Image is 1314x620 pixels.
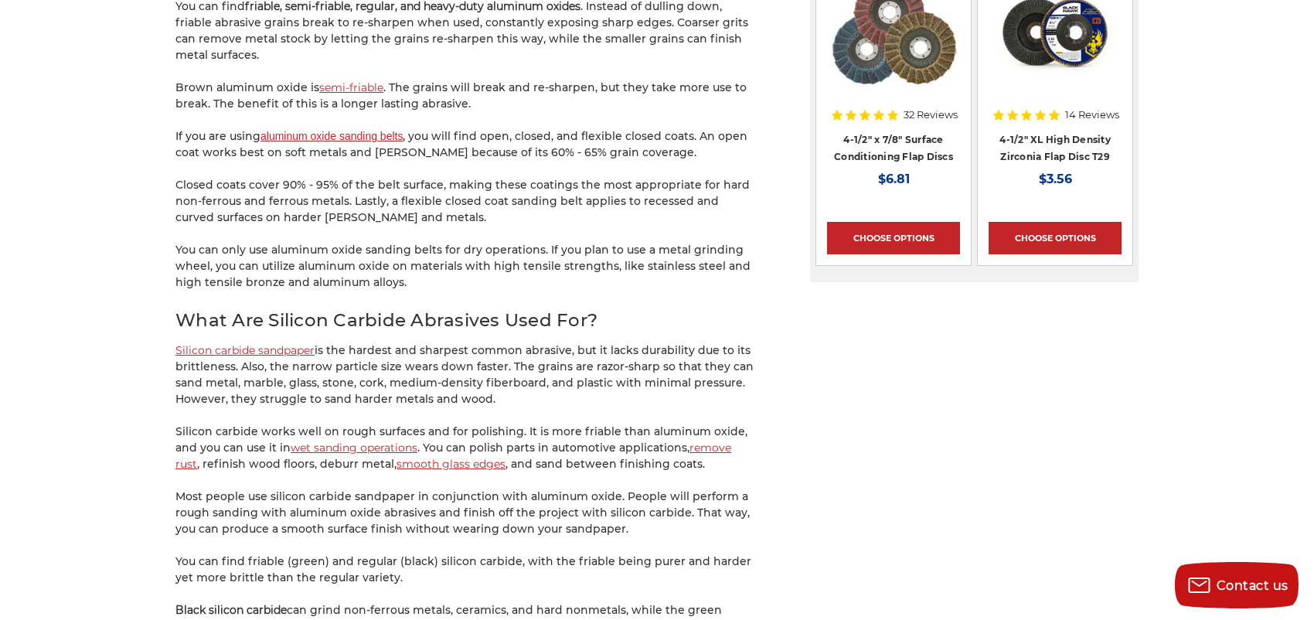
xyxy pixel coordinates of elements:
a: Choose Options [989,222,1122,254]
a: smooth glass edges [397,457,506,471]
a: aluminum oxide sanding belts [260,130,403,142]
button: Contact us [1175,562,1299,608]
p: Most people use silicon carbide sandpaper in conjunction with aluminum oxide. People will perform... [175,489,755,537]
h2: What Are Silicon Carbide Abrasives Used For? [175,307,755,334]
span: 14 Reviews [1065,110,1119,120]
a: remove rust [175,441,731,471]
span: $3.56 [1039,172,1072,186]
p: Silicon carbide works well on rough surfaces and for polishing. It is more friable than aluminum ... [175,424,755,472]
a: 4-1/2" x 7/8" Surface Conditioning Flap Discs [834,134,953,163]
p: Brown aluminum oxide is . The grains will break and re-sharpen, but they take more use to break. ... [175,80,755,112]
span: Contact us [1217,578,1288,593]
p: If you are using , you will find open, closed, and flexible closed coats. An open coat works best... [175,128,755,161]
span: $6.81 [878,172,910,186]
a: 4-1/2" XL High Density Zirconia Flap Disc T29 [999,134,1111,163]
p: You can only use aluminum oxide sanding belts for dry operations. If you plan to use a metal grin... [175,242,755,291]
strong: Black silicon carbide [175,603,287,617]
a: wet sanding operations [291,441,417,455]
a: Choose Options [827,222,960,254]
span: 32 Reviews [904,110,958,120]
p: is the hardest and sharpest common abrasive, but it lacks durability due to its brittleness. Also... [175,342,755,407]
a: semi-friable [319,80,383,94]
a: Silicon carbide sandpaper [175,343,315,357]
p: Closed coats cover 90% - 95% of the belt surface, making these coatings the most appropriate for ... [175,177,755,226]
p: You can find friable (green) and regular (black) silicon carbide, with the friable being purer an... [175,554,755,586]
